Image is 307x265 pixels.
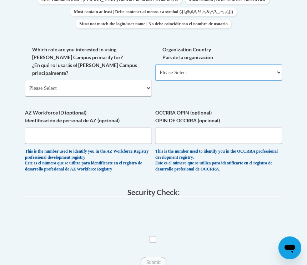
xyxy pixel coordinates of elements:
[127,188,180,197] span: Security Check:
[278,236,301,259] iframe: Button to launch messaging window
[76,20,231,28] span: Must not match the login/user name | No debe coincidir con el nombre de usuario
[25,109,152,124] label: AZ Workforce ID (optional) Identificación de personal de AZ (opcional)
[155,46,282,61] label: Organization Country País de la organización
[155,149,282,172] div: This is the number used to identify you in the OCCRRA professional development registry. Este es ...
[25,46,152,77] label: Which role are you interested in using [PERSON_NAME] Campus primarily for? ¿En qué rol usarás el ...
[25,149,152,172] div: This is the number used to identify you in the AZ Workforce Registry professional development reg...
[70,7,237,16] span: Must contain at least | Debe contener al menos : a symbol (.[!,@,#,$,%,^,&,*,?,_,~,-,(,)])
[155,109,282,124] label: OCCRRA OPIN (optional) OPIN DE OCCRRA (opcional)
[99,204,208,231] iframe: reCAPTCHA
